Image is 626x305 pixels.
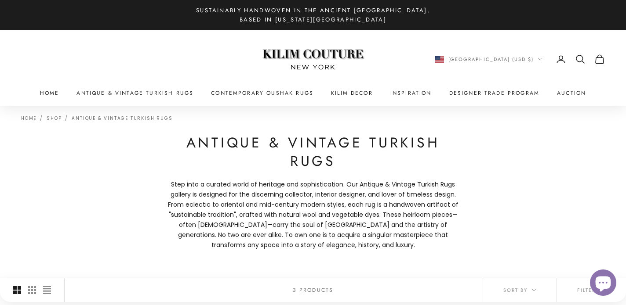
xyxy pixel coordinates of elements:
a: Designer Trade Program [449,89,540,97]
a: Contemporary Oushak Rugs [211,89,313,97]
a: Shop [47,115,62,122]
nav: Primary navigation [21,89,605,97]
summary: Kilim Decor [331,89,373,97]
a: Home [21,115,36,122]
p: Sustainably Handwoven in the Ancient [GEOGRAPHIC_DATA], Based in [US_STATE][GEOGRAPHIC_DATA] [190,6,436,25]
a: Auction [557,89,586,97]
button: Sort by [483,278,557,302]
a: Inspiration [390,89,432,97]
a: Antique & Vintage Turkish Rugs [72,115,172,122]
nav: Breadcrumb [21,115,172,121]
nav: Secondary navigation [435,54,605,65]
button: Switch to smaller product images [28,278,36,302]
span: Sort by [503,286,536,294]
button: Switch to compact product images [43,278,51,302]
p: Step into a curated world of heritage and sophistication. Our Antique & Vintage Turkish Rugs gall... [164,179,462,251]
p: 3 products [293,286,334,294]
h1: Antique & Vintage Turkish Rugs [164,134,462,170]
button: Filter (2) [557,278,626,302]
button: Switch to larger product images [13,278,21,302]
button: Change country or currency [435,55,543,63]
a: Home [40,89,59,97]
img: United States [435,56,444,63]
inbox-online-store-chat: Shopify online store chat [587,269,619,298]
img: Logo of Kilim Couture New York [258,39,368,80]
a: Antique & Vintage Turkish Rugs [76,89,193,97]
span: [GEOGRAPHIC_DATA] (USD $) [448,55,534,63]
